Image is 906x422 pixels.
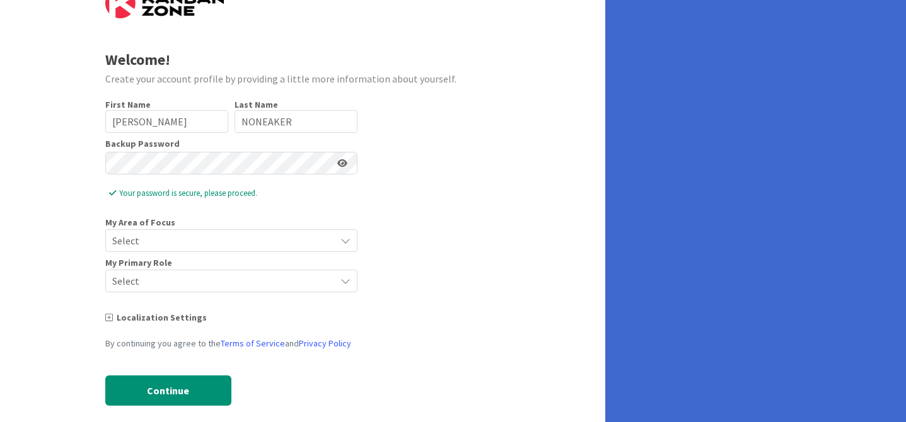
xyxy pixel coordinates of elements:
label: Backup Password [105,139,180,148]
div: Localization Settings [105,311,357,324]
div: By continuing you agree to the and [105,337,357,350]
span: My Primary Role [105,258,172,267]
span: Select [112,272,329,290]
span: Select [112,232,329,249]
a: Privacy Policy [299,338,351,349]
button: Continue [105,375,231,406]
span: Your password is secure, please proceed. [109,187,357,200]
div: Create your account profile by providing a little more information about yourself. [105,71,501,86]
span: My Area of Focus [105,218,175,227]
label: First Name [105,99,151,110]
div: Welcome! [105,48,501,71]
label: Last Name [235,99,278,110]
a: Terms of Service [221,338,285,349]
